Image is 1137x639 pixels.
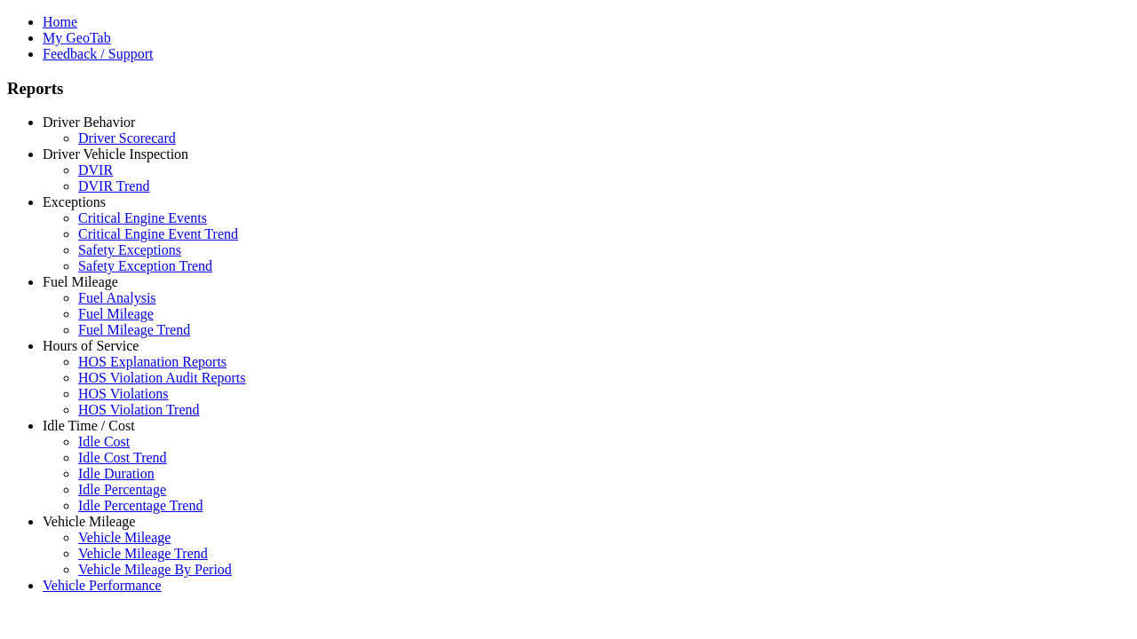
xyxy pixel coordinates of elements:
a: Idle Percentage Trend [78,498,203,513]
a: Vehicle Mileage By Period [78,562,232,577]
a: DVIR [78,162,113,177]
a: Critical Engine Events [78,210,207,225]
a: Idle Cost [78,434,130,449]
a: Safety Exception Trend [78,258,212,273]
a: DVIR Trend [78,178,149,193]
a: Idle Time / Cost [43,418,135,433]
h3: Reports [7,79,1130,99]
a: Home [43,14,77,29]
a: Vehicle Performance [43,578,162,593]
a: Vehicle Mileage [78,530,171,545]
a: Feedback / Support [43,46,153,61]
a: Driver Vehicle Inspection [43,146,188,162]
a: Driver Behavior [43,114,135,130]
a: Idle Duration [78,466,155,481]
a: Critical Engine Event Trend [78,226,238,241]
a: Hours of Service [43,338,139,353]
a: Fuel Mileage [78,306,154,321]
a: Vehicle Mileage Trend [78,546,208,561]
a: HOS Explanation Reports [78,354,227,369]
a: My GeoTab [43,30,111,45]
a: Driver Scorecard [78,130,176,146]
a: Safety Exceptions [78,242,181,257]
a: Idle Cost Trend [78,450,167,465]
a: Fuel Analysis [78,290,156,305]
a: Fuel Mileage [43,274,118,289]
a: Exceptions [43,194,106,209]
a: Vehicle Mileage [43,514,135,529]
a: Idle Percentage [78,482,166,497]
a: Fuel Mileage Trend [78,322,190,337]
a: HOS Violations [78,386,168,401]
a: HOS Violation Trend [78,402,200,417]
a: HOS Violation Audit Reports [78,370,246,385]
